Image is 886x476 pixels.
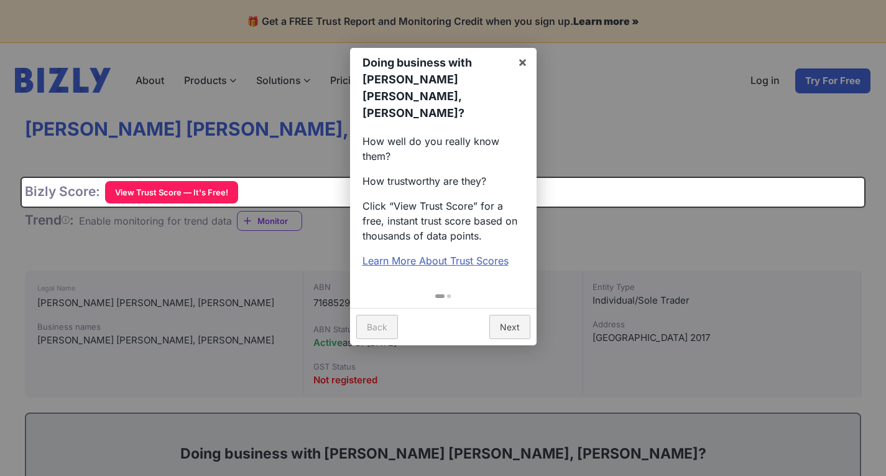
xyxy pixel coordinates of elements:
[362,198,524,243] p: Click “View Trust Score” for a free, instant trust score based on thousands of data points.
[362,54,508,121] h1: Doing business with [PERSON_NAME] [PERSON_NAME], [PERSON_NAME]?
[362,254,509,267] a: Learn More About Trust Scores
[362,174,524,189] p: How trustworthy are they?
[362,134,524,164] p: How well do you really know them?
[489,315,530,339] a: Next
[356,315,398,339] a: Back
[509,48,537,76] a: ×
